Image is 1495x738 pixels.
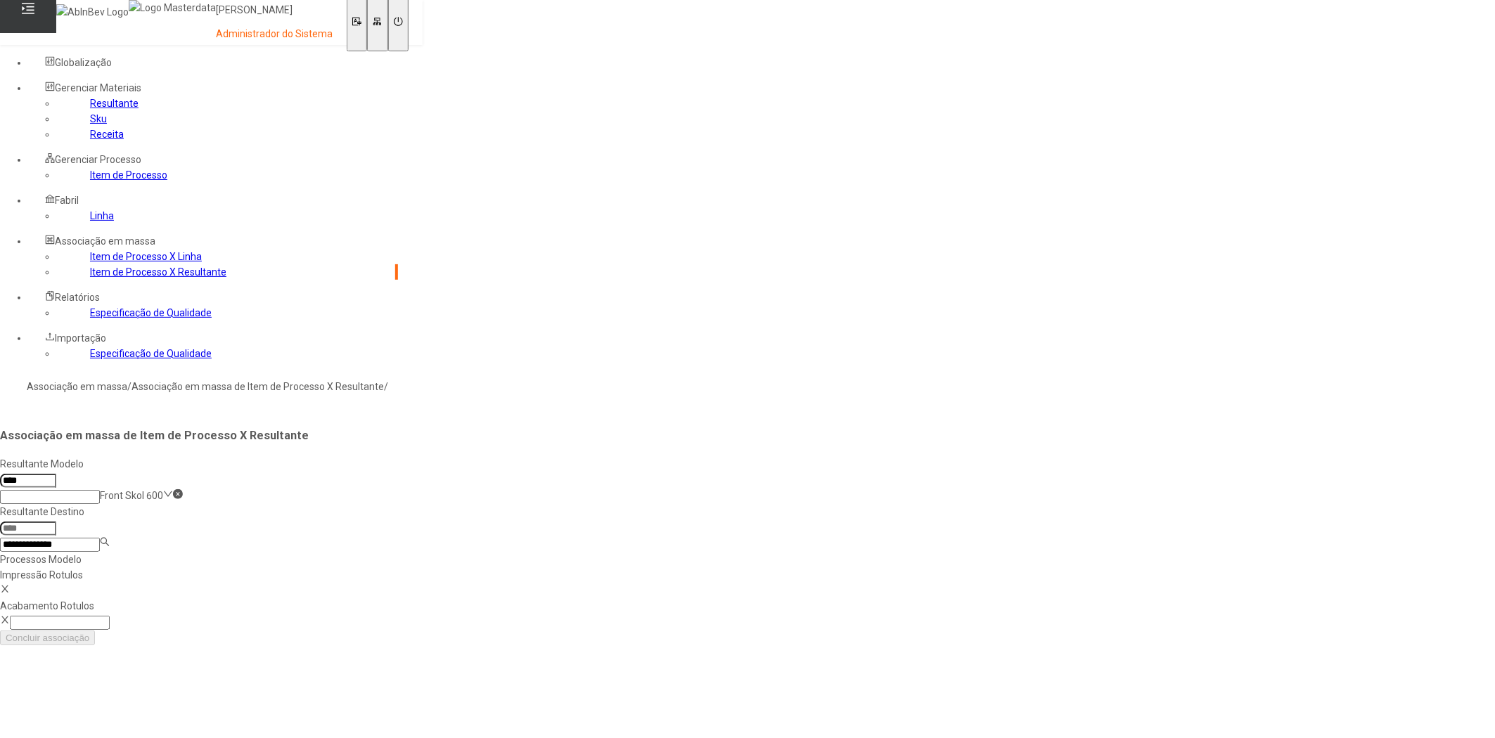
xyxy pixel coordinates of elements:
a: Item de Processo X Linha [90,251,202,262]
p: Administrador do Sistema [216,27,333,41]
span: Associação em massa [55,235,155,247]
span: Fabril [55,195,79,206]
span: Concluir associação [6,633,89,643]
p: [PERSON_NAME] [216,4,333,18]
a: Sku [90,113,107,124]
a: Resultante [90,98,139,109]
nz-breadcrumb-separator: / [384,381,388,392]
a: Item de Processo X Resultante [90,266,226,278]
span: Relatórios [55,292,100,303]
a: Associação em massa [27,381,127,392]
nz-breadcrumb-separator: / [127,381,131,392]
a: Especificação de Qualidade [90,307,212,318]
a: Item de Processo [90,169,167,181]
a: Linha [90,210,114,221]
a: Receita [90,129,124,140]
span: Globalização [55,57,112,68]
img: AbInBev Logo [56,4,129,20]
a: Associação em massa de Item de Processo X Resultante [131,381,384,392]
nz-select-item: Front Skol 600 [100,490,163,501]
span: Importação [55,332,106,344]
a: Especificação de Qualidade [90,348,212,359]
span: Gerenciar Materiais [55,82,141,93]
span: Gerenciar Processo [55,154,141,165]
